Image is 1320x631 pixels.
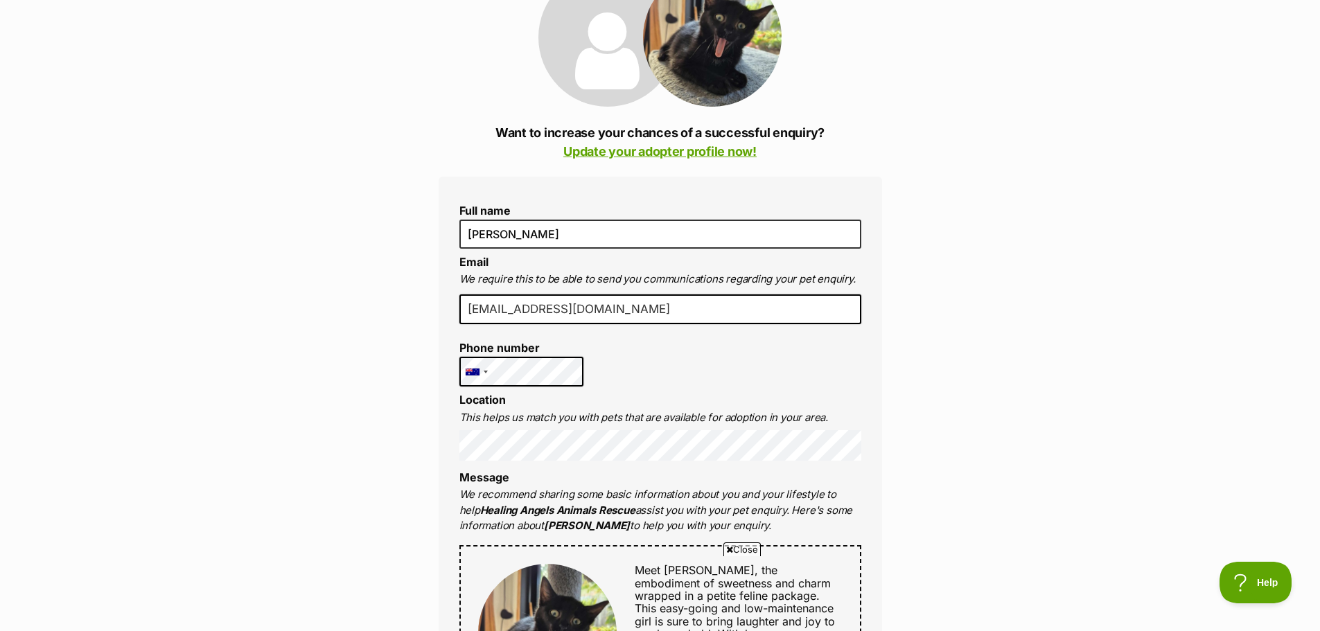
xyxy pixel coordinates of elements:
p: Want to increase your chances of a successful enquiry? [439,123,882,161]
strong: [PERSON_NAME] [544,519,630,532]
label: Email [459,255,489,269]
label: Location [459,393,506,407]
strong: Healing Angels Animals Rescue [480,504,635,517]
label: Phone number [459,341,584,354]
input: E.g. Jimmy Chew [459,220,861,249]
p: We require this to be able to send you communications regarding your pet enquiry. [459,272,861,287]
p: We recommend sharing some basic information about you and your lifestyle to help assist you with ... [459,487,861,534]
label: Full name [459,204,861,217]
span: Close [723,542,761,556]
iframe: Help Scout Beacon - Open [1220,562,1292,603]
p: This helps us match you with pets that are available for adoption in your area. [459,410,861,426]
iframe: Advertisement [408,562,913,624]
label: Message [459,470,509,484]
div: Australia: +61 [460,357,492,386]
a: Update your adopter profile now! [563,144,757,159]
img: adc.png [662,1,671,10]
